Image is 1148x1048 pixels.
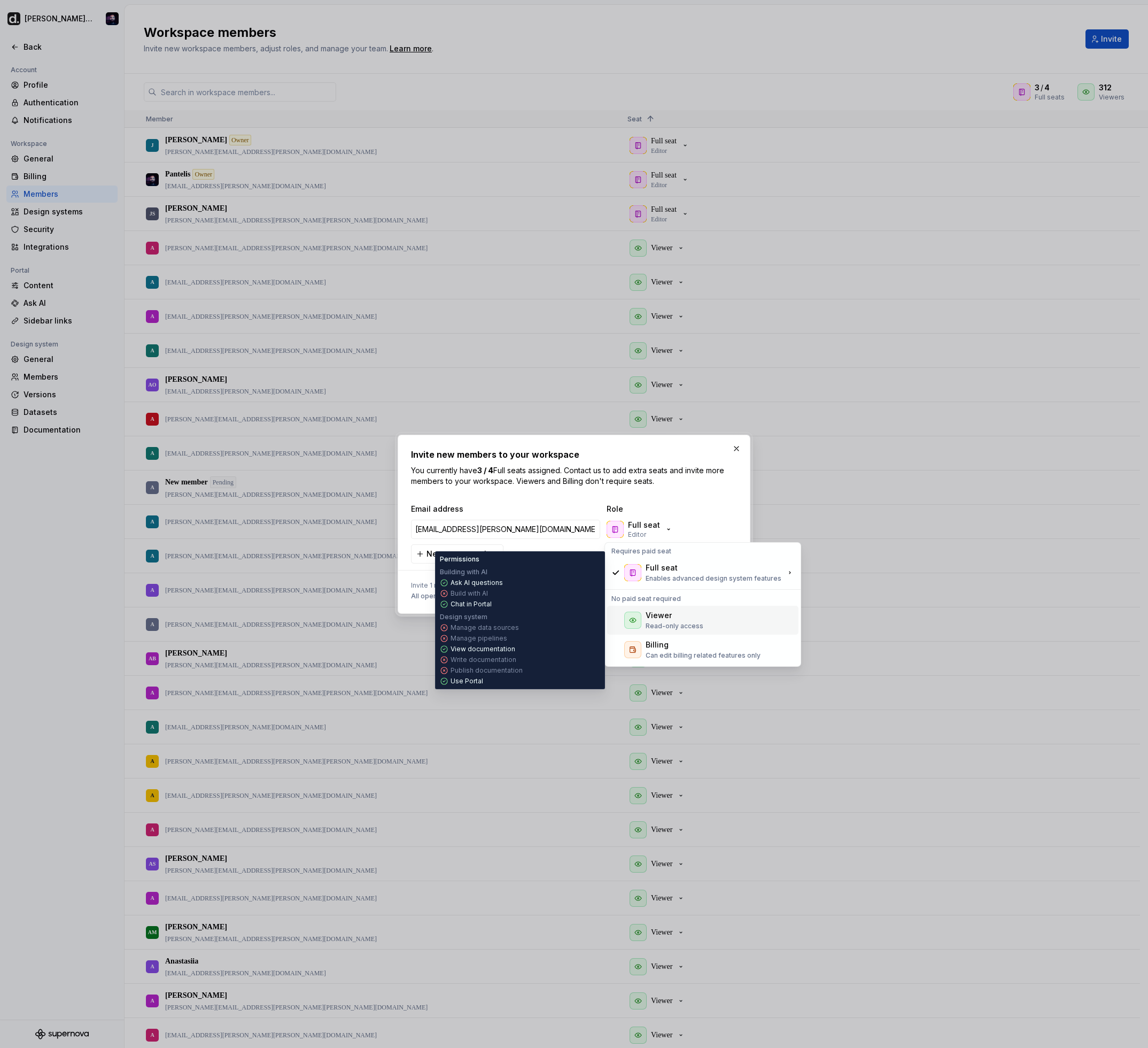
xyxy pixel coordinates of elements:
p: You currently have Full seats assigned. Contact us to add extra seats and invite more members to ... [411,465,737,487]
p: Editor [628,530,646,539]
div: No paid seat required [607,592,798,605]
p: Manage data sources [451,623,519,632]
button: New team member [411,544,503,564]
p: Chat in Portal [451,600,492,608]
div: Viewer [646,610,672,621]
p: Permissions [440,555,479,564]
span: New team member [426,549,497,559]
p: Ask AI questions [451,579,503,587]
p: Design system [440,613,487,621]
span: Email address [411,504,602,514]
button: Full seatEditor [604,519,677,540]
p: Read-only access [646,622,703,630]
p: Use Portal [451,677,483,685]
p: Can edit billing related features only [646,651,761,660]
p: Enables advanced design system features [646,574,781,583]
div: Requires paid seat [607,545,798,558]
div: Billing [646,639,669,650]
p: Building with AI [440,568,487,576]
p: Build with AI [451,589,488,598]
p: View documentation [451,645,515,653]
span: Invite 1 member to: [411,581,542,590]
h2: Invite new members to your workspace [411,448,737,461]
p: Manage pipelines [451,634,507,643]
div: Full seat [646,562,678,573]
span: Role [607,504,713,514]
span: All open design systems and projects [411,592,531,600]
p: Publish documentation [451,666,523,675]
b: 3 / 4 [477,466,493,475]
p: Full seat [628,520,660,530]
p: Write documentation [451,656,516,664]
